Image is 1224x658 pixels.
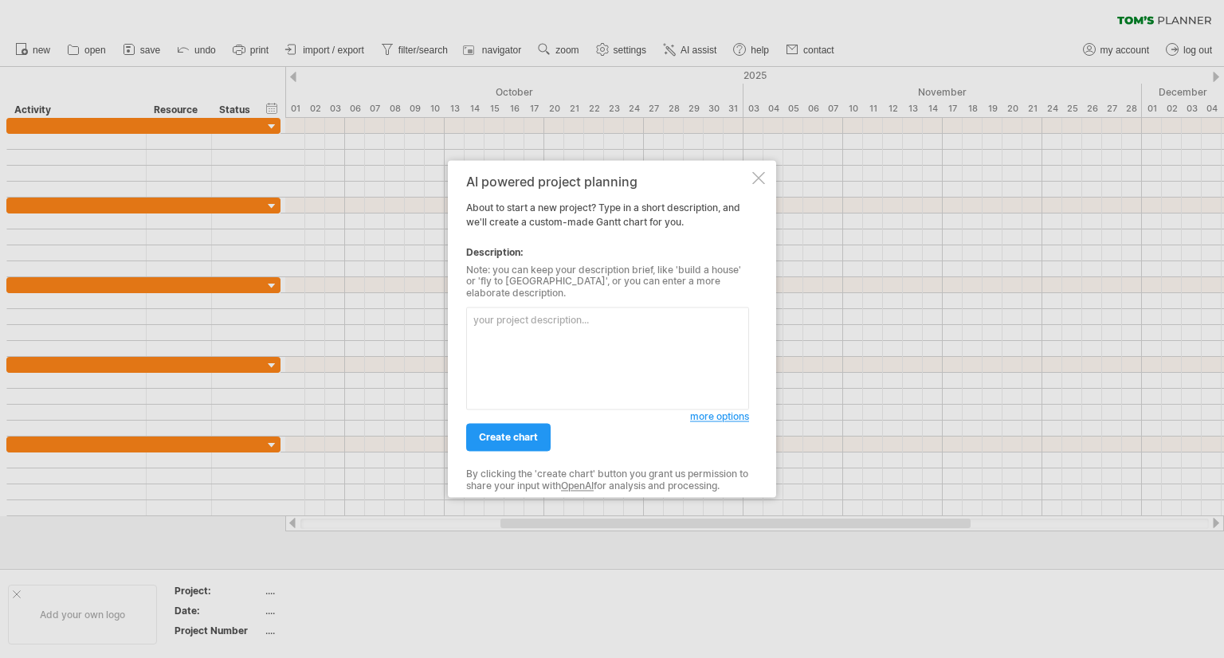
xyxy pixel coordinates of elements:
div: About to start a new project? Type in a short description, and we'll create a custom-made Gantt c... [466,174,749,483]
div: Description: [466,245,749,260]
div: Note: you can keep your description brief, like 'build a house' or 'fly to [GEOGRAPHIC_DATA]', or... [466,264,749,299]
a: more options [690,410,749,425]
a: OpenAI [561,480,594,492]
span: create chart [479,432,538,444]
a: create chart [466,424,551,452]
div: AI powered project planning [466,174,749,189]
div: By clicking the 'create chart' button you grant us permission to share your input with for analys... [466,469,749,492]
span: more options [690,411,749,423]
